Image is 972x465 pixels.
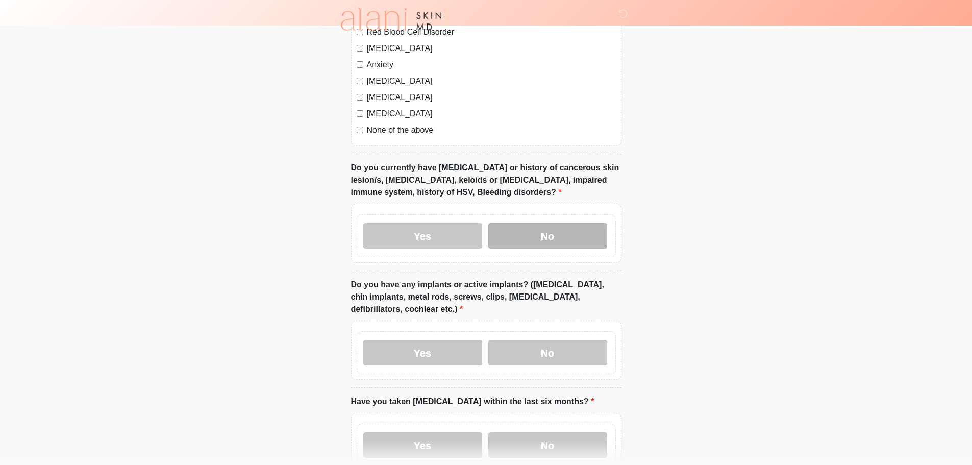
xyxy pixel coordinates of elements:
img: Alani Skin MD Logo [341,8,441,31]
label: None of the above [367,124,616,136]
input: None of the above [357,127,363,133]
input: Anxiety [357,61,363,68]
label: Anxiety [367,59,616,71]
label: [MEDICAL_DATA] [367,42,616,55]
input: [MEDICAL_DATA] [357,45,363,52]
label: [MEDICAL_DATA] [367,91,616,104]
label: No [488,432,607,458]
label: [MEDICAL_DATA] [367,108,616,120]
label: Have you taken [MEDICAL_DATA] within the last six months? [351,396,594,408]
label: Yes [363,432,482,458]
label: Yes [363,223,482,249]
label: Do you have any implants or active implants? ([MEDICAL_DATA], chin implants, metal rods, screws, ... [351,279,621,315]
label: [MEDICAL_DATA] [367,75,616,87]
input: [MEDICAL_DATA] [357,110,363,117]
label: Do you currently have [MEDICAL_DATA] or history of cancerous skin lesion/s, [MEDICAL_DATA], keloi... [351,162,621,199]
label: Yes [363,340,482,365]
label: No [488,223,607,249]
input: [MEDICAL_DATA] [357,78,363,84]
label: No [488,340,607,365]
input: [MEDICAL_DATA] [357,94,363,101]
